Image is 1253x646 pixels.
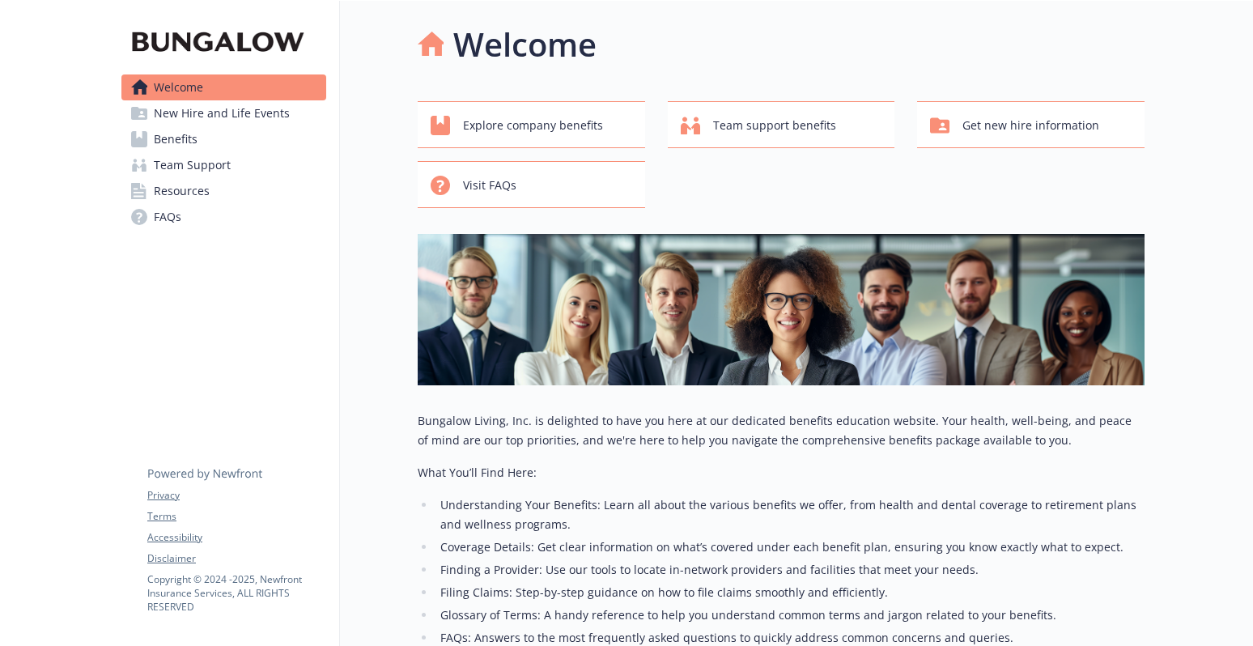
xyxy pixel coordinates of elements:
[435,560,1145,580] li: Finding a Provider: Use our tools to locate in-network providers and facilities that meet your ne...
[435,583,1145,602] li: Filing Claims: Step-by-step guidance on how to file claims smoothly and efficiently.
[668,101,895,148] button: Team support benefits
[418,234,1145,385] img: overview page banner
[154,152,231,178] span: Team Support
[962,110,1099,141] span: Get new hire information
[147,530,325,545] a: Accessibility
[463,110,603,141] span: Explore company benefits
[154,204,181,230] span: FAQs
[147,572,325,614] p: Copyright © 2024 - 2025 , Newfront Insurance Services, ALL RIGHTS RESERVED
[453,20,597,69] h1: Welcome
[418,161,645,208] button: Visit FAQs
[154,100,290,126] span: New Hire and Life Events
[418,101,645,148] button: Explore company benefits
[121,204,326,230] a: FAQs
[121,178,326,204] a: Resources
[121,152,326,178] a: Team Support
[147,551,325,566] a: Disclaimer
[154,126,198,152] span: Benefits
[917,101,1145,148] button: Get new hire information
[121,74,326,100] a: Welcome
[435,606,1145,625] li: Glossary of Terms: A handy reference to help you understand common terms and jargon related to yo...
[418,463,1145,482] p: What You’ll Find Here:
[435,538,1145,557] li: Coverage Details: Get clear information on what’s covered under each benefit plan, ensuring you k...
[154,74,203,100] span: Welcome
[435,495,1145,534] li: Understanding Your Benefits: Learn all about the various benefits we offer, from health and denta...
[147,509,325,524] a: Terms
[154,178,210,204] span: Resources
[147,488,325,503] a: Privacy
[713,110,836,141] span: Team support benefits
[121,100,326,126] a: New Hire and Life Events
[121,126,326,152] a: Benefits
[418,411,1145,450] p: Bungalow Living, Inc. is delighted to have you here at our dedicated benefits education website. ...
[463,170,516,201] span: Visit FAQs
